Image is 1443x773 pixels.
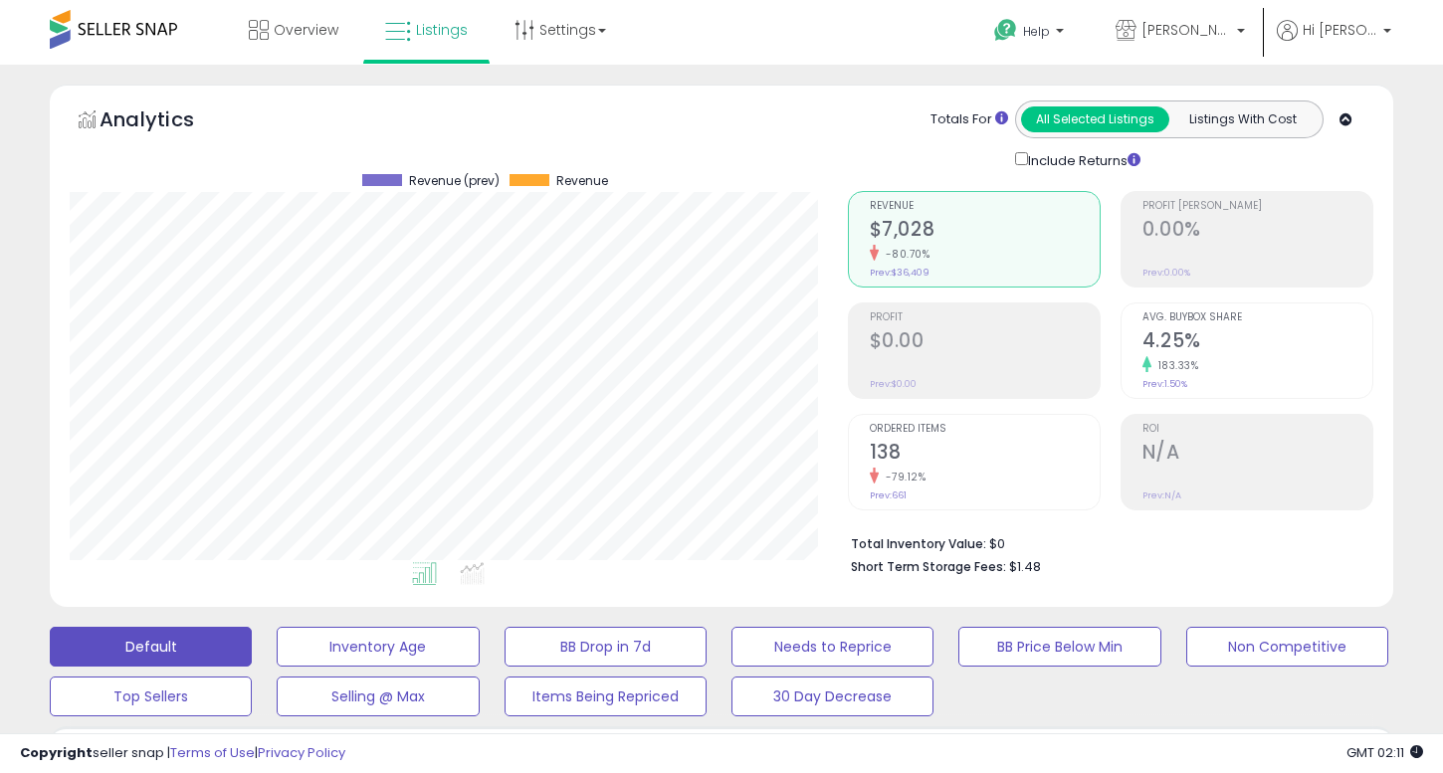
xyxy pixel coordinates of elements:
small: Prev: $0.00 [870,378,917,390]
span: Revenue [870,201,1100,212]
div: Totals For [930,110,1008,129]
button: Listings With Cost [1168,106,1317,132]
span: Profit [870,312,1100,323]
i: Get Help [993,18,1018,43]
li: $0 [851,530,1358,554]
span: Revenue [556,174,608,188]
small: Prev: 1.50% [1142,378,1187,390]
a: Terms of Use [170,743,255,762]
button: BB Drop in 7d [505,627,707,667]
span: Listings [416,20,468,40]
small: Prev: 661 [870,489,907,501]
small: 183.33% [1151,358,1199,373]
h2: 4.25% [1142,329,1372,356]
a: Help [978,3,1084,65]
button: Top Sellers [50,676,252,716]
small: Prev: 0.00% [1142,267,1190,279]
span: Revenue (prev) [409,174,500,188]
b: Short Term Storage Fees: [851,558,1006,575]
button: All Selected Listings [1021,106,1169,132]
a: Hi [PERSON_NAME] [1277,20,1391,65]
a: Privacy Policy [258,743,345,762]
button: BB Price Below Min [958,627,1160,667]
button: Default [50,627,252,667]
h2: 138 [870,441,1100,468]
small: Prev: $36,409 [870,267,929,279]
strong: Copyright [20,743,93,762]
h2: N/A [1142,441,1372,468]
span: Hi [PERSON_NAME] [1303,20,1377,40]
button: Inventory Age [277,627,479,667]
h2: $0.00 [870,329,1100,356]
h5: Analytics [100,105,233,138]
button: 30 Day Decrease [731,676,933,716]
span: $1.48 [1009,557,1041,576]
div: Include Returns [1000,148,1164,171]
h2: $7,028 [870,218,1100,245]
small: -80.70% [879,247,930,262]
span: Overview [274,20,338,40]
span: [PERSON_NAME] Products [1141,20,1231,40]
button: Items Being Repriced [505,676,707,716]
h2: 0.00% [1142,218,1372,245]
span: 2025-08-15 02:11 GMT [1346,743,1423,762]
div: seller snap | | [20,744,345,763]
span: Profit [PERSON_NAME] [1142,201,1372,212]
span: ROI [1142,424,1372,435]
b: Total Inventory Value: [851,535,986,552]
button: Selling @ Max [277,676,479,716]
span: Ordered Items [870,424,1100,435]
button: Needs to Reprice [731,627,933,667]
span: Help [1023,23,1050,40]
small: -79.12% [879,470,927,484]
button: Non Competitive [1186,627,1388,667]
small: Prev: N/A [1142,489,1181,501]
span: Avg. Buybox Share [1142,312,1372,323]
